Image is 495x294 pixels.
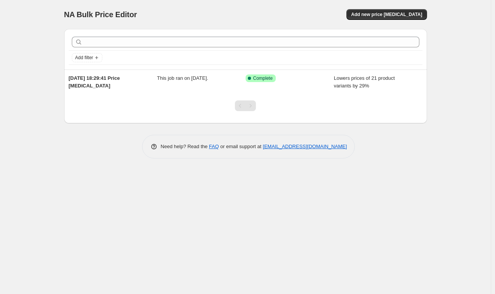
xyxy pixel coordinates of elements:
[75,55,93,61] span: Add filter
[69,75,120,89] span: [DATE] 18:29:41 Price [MEDICAL_DATA]
[263,144,347,149] a: [EMAIL_ADDRESS][DOMAIN_NAME]
[253,75,273,81] span: Complete
[351,11,422,18] span: Add new price [MEDICAL_DATA]
[157,75,208,81] span: This job ran on [DATE].
[334,75,395,89] span: Lowers prices of 21 product variants by 29%
[219,144,263,149] span: or email support at
[72,53,102,62] button: Add filter
[64,10,137,19] span: NA Bulk Price Editor
[346,9,427,20] button: Add new price [MEDICAL_DATA]
[235,100,256,111] nav: Pagination
[209,144,219,149] a: FAQ
[161,144,209,149] span: Need help? Read the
